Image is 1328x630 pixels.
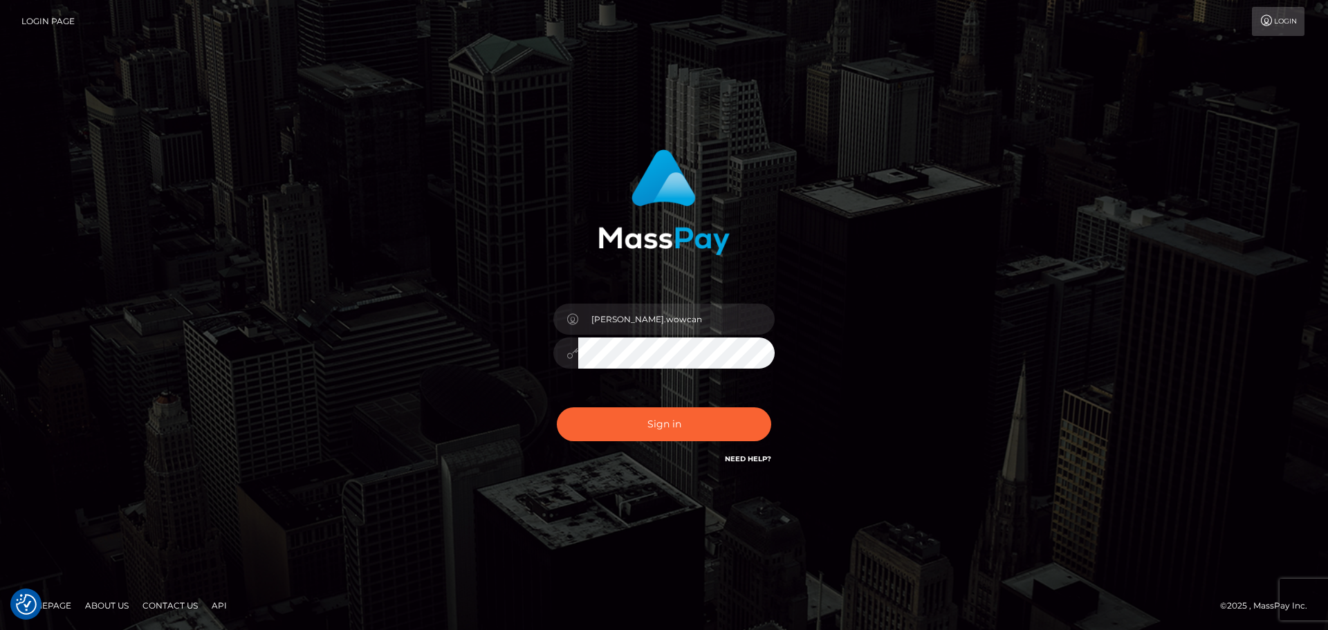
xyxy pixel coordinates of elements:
[137,595,203,616] a: Contact Us
[206,595,232,616] a: API
[725,454,771,463] a: Need Help?
[80,595,134,616] a: About Us
[1220,598,1318,613] div: © 2025 , MassPay Inc.
[557,407,771,441] button: Sign in
[16,594,37,615] button: Consent Preferences
[578,304,775,335] input: Username...
[598,149,730,255] img: MassPay Login
[15,595,77,616] a: Homepage
[16,594,37,615] img: Revisit consent button
[21,7,75,36] a: Login Page
[1252,7,1304,36] a: Login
